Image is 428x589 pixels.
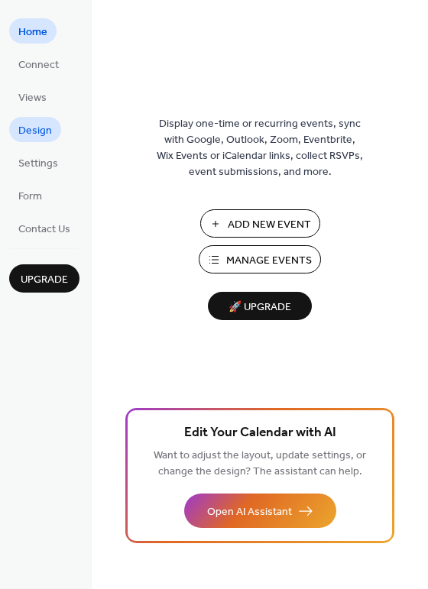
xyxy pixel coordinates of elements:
a: Design [9,117,61,142]
span: Home [18,24,47,40]
a: Settings [9,150,67,175]
span: Add New Event [228,217,311,233]
button: Manage Events [199,245,321,273]
a: Connect [9,51,68,76]
span: Form [18,189,42,205]
span: Design [18,123,52,139]
a: Views [9,84,56,109]
button: Add New Event [200,209,320,238]
span: Upgrade [21,272,68,288]
span: Settings [18,156,58,172]
span: Display one-time or recurring events, sync with Google, Outlook, Zoom, Eventbrite, Wix Events or ... [157,116,363,180]
span: Views [18,90,47,106]
button: Open AI Assistant [184,494,336,528]
span: 🚀 Upgrade [217,297,303,318]
span: Connect [18,57,59,73]
button: Upgrade [9,264,79,293]
span: Edit Your Calendar with AI [184,422,336,444]
button: 🚀 Upgrade [208,292,312,320]
span: Manage Events [226,253,312,269]
a: Home [9,18,57,44]
span: Want to adjust the layout, update settings, or change the design? The assistant can help. [154,445,366,482]
span: Open AI Assistant [207,504,292,520]
span: Contact Us [18,222,70,238]
a: Form [9,183,51,208]
a: Contact Us [9,215,79,241]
